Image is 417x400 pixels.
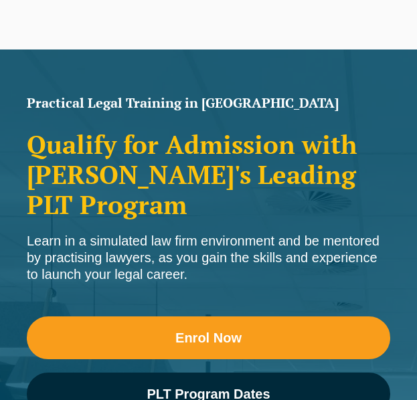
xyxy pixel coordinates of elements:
h2: Qualify for Admission with [PERSON_NAME]'s Leading PLT Program [27,130,390,219]
a: Enrol Now [27,316,390,359]
h1: Practical Legal Training in [GEOGRAPHIC_DATA] [27,96,390,110]
div: Learn in a simulated law firm environment and be mentored by practising lawyers, as you gain the ... [27,233,390,283]
span: Enrol Now [175,331,242,344]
